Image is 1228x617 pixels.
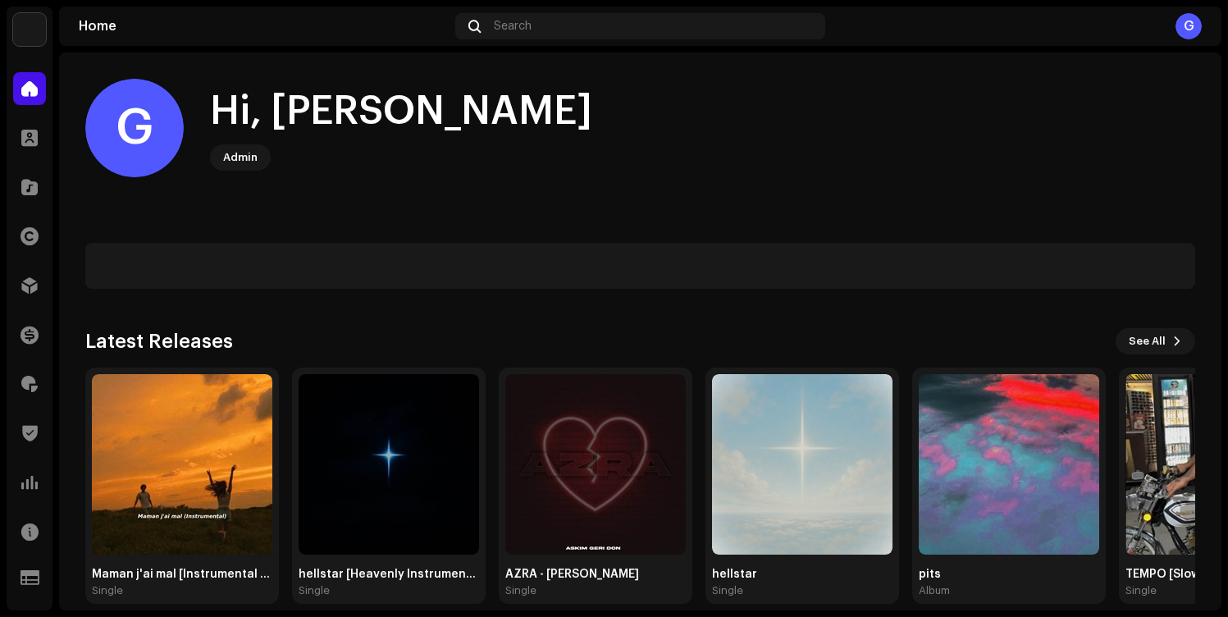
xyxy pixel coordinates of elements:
div: Hi, [PERSON_NAME] [210,85,592,138]
img: 57ed511c-ced7-4e5c-bdeb-277c9407c534 [712,374,892,555]
button: See All [1116,328,1195,354]
img: 337bb532-4055-451d-8146-20bb782359df [299,374,479,555]
h3: Latest Releases [85,328,233,354]
div: Maman j'ai mal [Instrumental Slowed] [92,568,272,581]
div: Single [712,584,743,597]
div: Admin [223,148,258,167]
span: See All [1129,325,1166,358]
div: pits [919,568,1099,581]
div: AZRA - [PERSON_NAME] [505,568,686,581]
img: ab70efcf-5ee5-4823-b95f-da7c33e2b919 [92,374,272,555]
div: Single [505,584,536,597]
div: Home [79,20,449,33]
div: Single [299,584,330,597]
div: Album [919,584,950,597]
img: dea28535-e144-48a5-af34-608c39a2cb90 [919,374,1099,555]
img: bb549e82-3f54-41b5-8d74-ce06bd45c366 [13,13,46,46]
span: Search [494,20,532,33]
div: Single [92,584,123,597]
img: cb6d1199-8395-4f6d-ae8f-eced89c15913 [505,374,686,555]
div: G [1176,13,1202,39]
div: G [85,79,184,177]
div: hellstar [Heavenly Instrumental] [299,568,479,581]
div: Single [1125,584,1157,597]
div: hellstar [712,568,892,581]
